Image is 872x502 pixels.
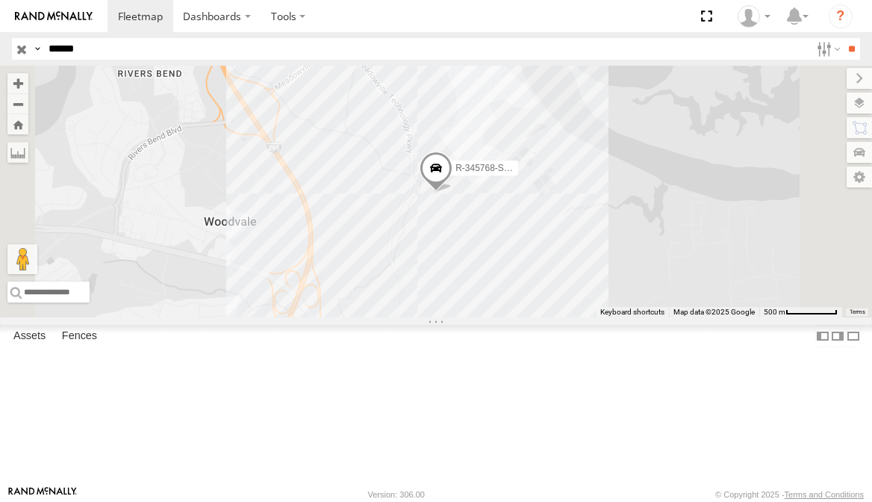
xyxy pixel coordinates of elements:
[31,38,43,60] label: Search Query
[368,490,425,499] div: Version: 306.00
[846,325,861,347] label: Hide Summary Table
[829,4,853,28] i: ?
[7,114,28,134] button: Zoom Home
[715,490,864,499] div: © Copyright 2025 -
[732,5,776,28] div: Laura Shifflett
[7,93,28,114] button: Zoom out
[759,307,842,317] button: Map Scale: 500 m per 66 pixels
[8,487,77,502] a: Visit our Website
[850,309,865,315] a: Terms (opens in new tab)
[830,325,845,347] label: Dock Summary Table to the Right
[7,73,28,93] button: Zoom in
[15,11,93,22] img: rand-logo.svg
[600,307,664,317] button: Keyboard shortcuts
[785,490,864,499] a: Terms and Conditions
[673,308,755,316] span: Map data ©2025 Google
[455,162,522,173] span: R-345768-Swing
[847,167,872,188] label: Map Settings
[815,325,830,347] label: Dock Summary Table to the Left
[7,244,37,274] button: Drag Pegman onto the map to open Street View
[7,142,28,163] label: Measure
[6,326,53,347] label: Assets
[764,308,785,316] span: 500 m
[811,38,843,60] label: Search Filter Options
[54,326,105,347] label: Fences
